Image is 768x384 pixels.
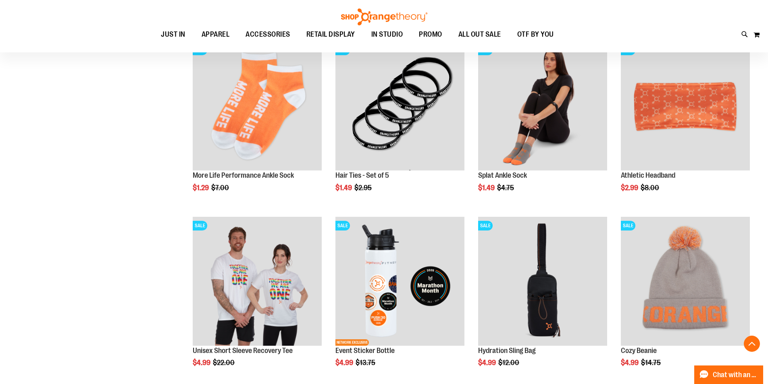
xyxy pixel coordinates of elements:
[306,25,355,44] span: RETAIL DISPLAY
[161,25,185,44] span: JUST IN
[335,217,464,347] a: Event Sticker BottleSALENETWORK EXCLUSIVE
[246,25,290,44] span: ACCESSORIES
[621,184,639,192] span: $2.99
[419,25,442,44] span: PROMO
[621,42,750,170] img: Product image for Athletic Headband
[458,25,501,44] span: ALL OUT SALE
[193,347,293,355] a: Unisex Short Sleeve Recovery Tee
[621,217,750,347] a: Main view of OTF Cozy Scarf GreySALE
[335,359,354,367] span: $4.99
[621,171,675,179] a: Athletic Headband
[202,25,230,44] span: APPAREL
[335,347,395,355] a: Event Sticker Bottle
[713,371,758,379] span: Chat with an Expert
[478,171,527,179] a: Splat Ankle Sock
[478,42,607,170] img: Product image for Splat Ankle Sock
[694,365,764,384] button: Chat with an Expert
[331,37,468,212] div: product
[213,359,236,367] span: $22.00
[478,359,497,367] span: $4.99
[354,184,373,192] span: $2.95
[474,37,611,212] div: product
[744,336,760,352] button: Back To Top
[335,339,369,346] span: NETWORK EXCLUSIVE
[478,184,496,192] span: $1.49
[211,184,230,192] span: $7.00
[478,217,607,347] a: Product image for Hydration Sling BagSALE
[478,347,536,355] a: Hydration Sling Bag
[335,221,350,230] span: SALE
[621,347,657,355] a: Cozy Beanie
[356,359,377,367] span: $13.75
[621,42,750,172] a: Product image for Athletic HeadbandSALE
[371,25,403,44] span: IN STUDIO
[189,37,326,212] div: product
[193,221,207,230] span: SALE
[335,42,464,170] img: Hair Ties - Set of 5
[335,171,389,179] a: Hair Ties - Set of 5
[478,221,493,230] span: SALE
[193,171,294,179] a: More Life Performance Ankle Sock
[478,42,607,172] a: Product image for Splat Ankle SockSALE
[498,359,520,367] span: $12.00
[193,359,212,367] span: $4.99
[621,359,640,367] span: $4.99
[193,42,322,172] a: Product image for More Life Performance Ankle SockSALE
[335,217,464,346] img: Event Sticker Bottle
[478,217,607,346] img: Product image for Hydration Sling Bag
[335,184,353,192] span: $1.49
[193,217,322,346] img: Product image for Unisex Short Sleeve Recovery Tee
[193,184,210,192] span: $1.29
[193,42,322,170] img: Product image for More Life Performance Ankle Sock
[617,37,754,212] div: product
[335,42,464,172] a: Hair Ties - Set of 5SALE
[641,184,660,192] span: $8.00
[621,221,635,230] span: SALE
[621,217,750,346] img: Main view of OTF Cozy Scarf Grey
[641,359,662,367] span: $14.75
[517,25,554,44] span: OTF BY YOU
[497,184,515,192] span: $4.75
[193,217,322,347] a: Product image for Unisex Short Sleeve Recovery TeeSALE
[340,8,429,25] img: Shop Orangetheory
